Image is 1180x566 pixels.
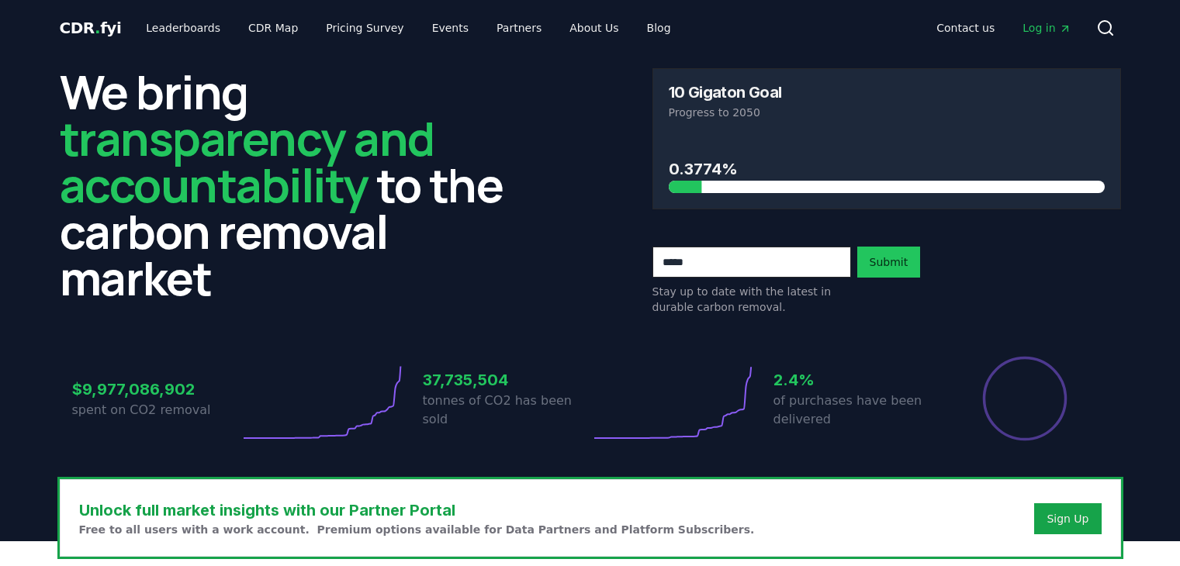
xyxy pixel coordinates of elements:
[1023,20,1071,36] span: Log in
[133,14,233,42] a: Leaderboards
[1047,511,1088,526] a: Sign Up
[1010,14,1083,42] a: Log in
[1034,503,1101,534] button: Sign Up
[420,14,481,42] a: Events
[857,247,921,278] button: Submit
[236,14,310,42] a: CDR Map
[773,368,941,392] h3: 2.4%
[72,378,240,401] h3: $9,977,086,902
[79,522,755,537] p: Free to all users with a work account. Premium options available for Data Partners and Platform S...
[773,392,941,429] p: of purchases have been delivered
[924,14,1083,42] nav: Main
[669,85,782,100] h3: 10 Gigaton Goal
[79,499,755,522] h3: Unlock full market insights with our Partner Portal
[423,392,590,429] p: tonnes of CO2 has been sold
[652,284,851,315] p: Stay up to date with the latest in durable carbon removal.
[557,14,631,42] a: About Us
[981,355,1068,442] div: Percentage of sales delivered
[95,19,100,37] span: .
[484,14,554,42] a: Partners
[313,14,416,42] a: Pricing Survey
[60,68,528,301] h2: We bring to the carbon removal market
[60,17,122,39] a: CDR.fyi
[72,401,240,419] p: spent on CO2 removal
[669,105,1105,120] p: Progress to 2050
[60,106,434,216] span: transparency and accountability
[423,368,590,392] h3: 37,735,504
[635,14,683,42] a: Blog
[60,19,122,37] span: CDR fyi
[924,14,1007,42] a: Contact us
[669,157,1105,181] h3: 0.3774%
[133,14,683,42] nav: Main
